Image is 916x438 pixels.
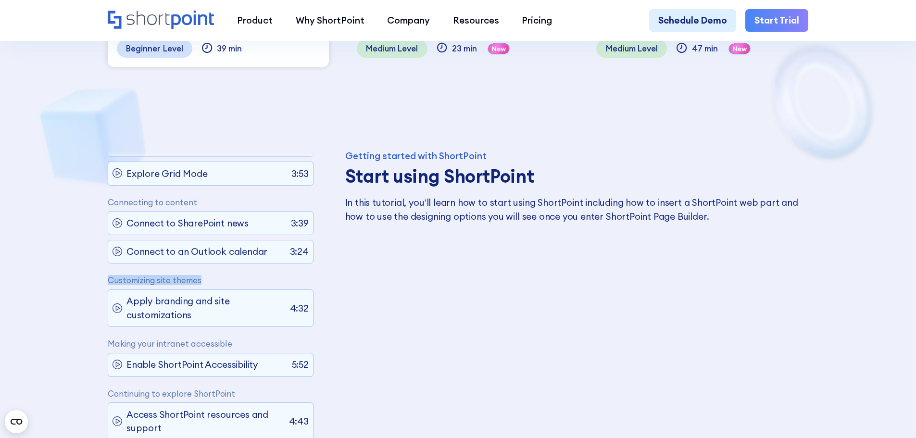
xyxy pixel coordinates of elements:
[126,408,284,435] p: Access ShortPoint resources and support
[296,13,364,27] div: Why ShortPoint
[5,410,28,433] button: Open CMP widget
[291,167,309,181] p: 3:53
[126,294,285,322] p: Apply branding and site customizations
[126,216,249,230] p: Connect to SharePoint news
[345,165,802,187] h3: Start using ShortPoint
[108,339,314,348] p: Making your intranet accessible
[290,245,309,259] p: 3:24
[345,196,802,223] p: In this tutorial, you’ll learn how to start using ShortPoint including how to insert a ShortPoint...
[649,9,736,32] a: Schedule Demo
[217,44,242,53] div: 39 min
[108,11,214,30] a: Home
[638,44,658,53] div: Level
[108,275,314,285] p: Customizing site themes
[511,9,564,32] a: Pricing
[376,9,441,32] a: Company
[292,358,309,372] p: 5:52
[692,44,718,53] div: 47 min
[126,167,208,181] p: Explore Grid Mode
[108,198,314,207] p: Connecting to content
[108,389,314,398] p: Continuing to explore ShortPoint
[745,9,808,32] a: Start Trial
[452,44,477,53] div: 23 min
[163,44,183,53] div: Level
[126,44,161,53] div: Beginner
[291,216,309,230] p: 3:39
[387,13,430,27] div: Company
[284,9,376,32] a: Why ShortPoint
[226,9,284,32] a: Product
[522,13,552,27] div: Pricing
[453,13,499,27] div: Resources
[366,44,396,53] div: Medium
[237,13,273,27] div: Product
[743,326,916,438] iframe: Chat Widget
[126,358,258,372] p: Enable ShortPoint Accessibility
[441,9,511,32] a: Resources
[345,151,802,161] div: Getting started with ShortPoint
[126,245,267,259] p: Connect to an Outlook calendar
[289,414,309,428] p: 4:43
[290,301,309,315] p: 4:32
[606,44,636,53] div: Medium
[398,44,418,53] div: Level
